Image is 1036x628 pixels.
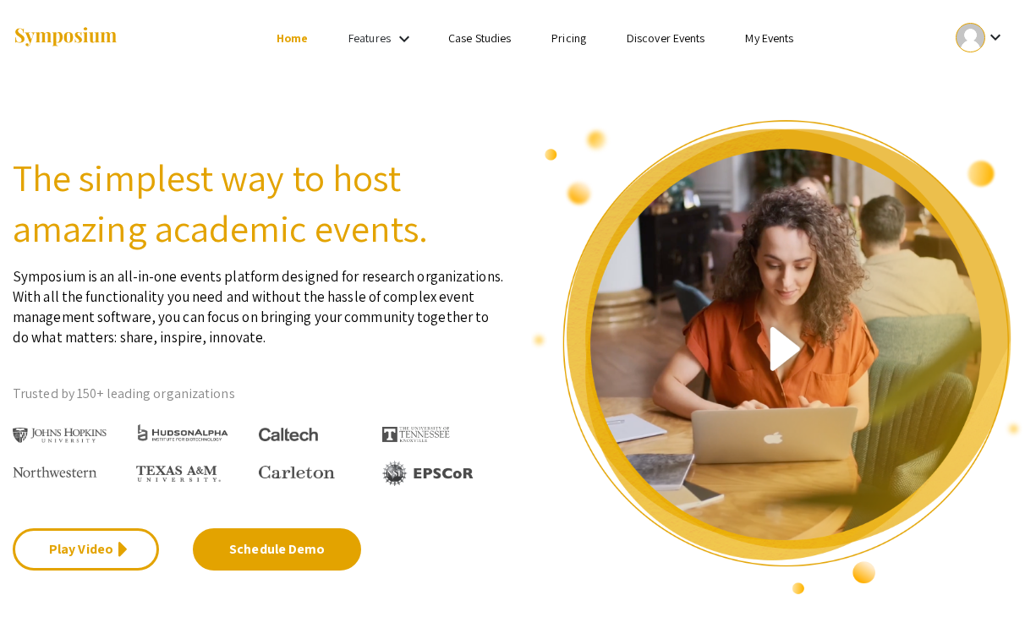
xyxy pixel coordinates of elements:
[394,29,414,49] mat-icon: Expand Features list
[13,152,506,254] h2: The simplest way to host amazing academic events.
[382,461,475,485] img: EPSCOR
[259,428,318,442] img: Caltech
[13,381,506,407] p: Trusted by 150+ leading organizations
[136,466,221,483] img: Texas A&M University
[259,466,335,479] img: Carleton
[277,30,308,46] a: Home
[13,254,506,347] p: Symposium is an all-in-one events platform designed for research organizations. With all the func...
[745,30,793,46] a: My Events
[531,118,1024,596] img: video overview of Symposium
[938,19,1023,57] button: Expand account dropdown
[136,423,230,443] img: HudsonAlpha
[551,30,586,46] a: Pricing
[348,30,391,46] a: Features
[193,528,361,571] a: Schedule Demo
[13,467,97,477] img: Northwestern
[985,27,1006,47] mat-icon: Expand account dropdown
[382,427,450,442] img: The University of Tennessee
[448,30,511,46] a: Case Studies
[13,552,72,615] iframe: Chat
[13,428,107,444] img: Johns Hopkins University
[13,26,118,49] img: Symposium by ForagerOne
[627,30,705,46] a: Discover Events
[13,528,159,571] a: Play Video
